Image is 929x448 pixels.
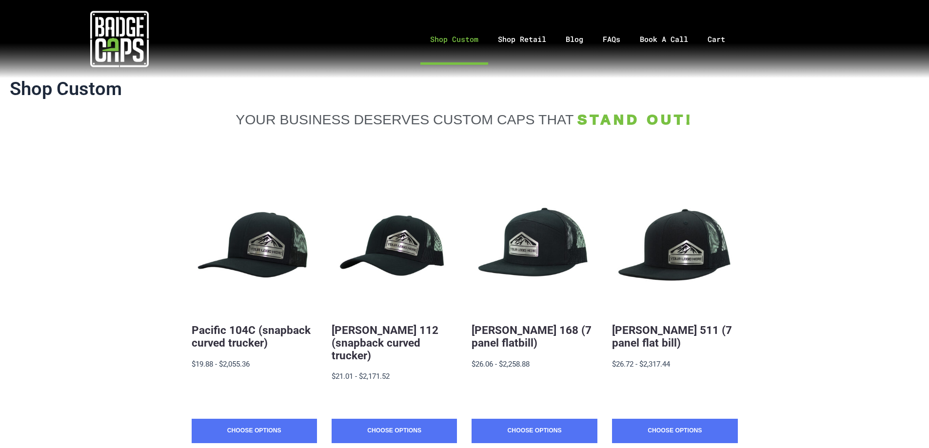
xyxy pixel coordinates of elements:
a: Choose Options [612,419,737,443]
a: Choose Options [472,419,597,443]
a: FAQs [593,14,630,65]
button: BadgeCaps - Richardson 511 [612,186,737,312]
button: BadgeCaps - Pacific 104C [192,186,317,312]
a: [PERSON_NAME] 511 (7 panel flat bill) [612,324,732,349]
img: badgecaps white logo with green acccent [90,10,149,68]
a: Cart [698,14,747,65]
a: YOUR BUSINESS DESERVES CUSTOM CAPS THAT STAND OUT! [192,111,738,128]
button: BadgeCaps - Richardson 168 [472,186,597,312]
a: Choose Options [192,419,317,443]
a: Shop Retail [488,14,556,65]
span: $19.88 - $2,055.36 [192,360,250,369]
a: Book A Call [630,14,698,65]
button: BadgeCaps - Richardson 112 [332,186,457,312]
nav: Menu [238,14,929,65]
a: [PERSON_NAME] 168 (7 panel flatbill) [472,324,592,349]
h1: Shop Custom [10,78,919,100]
span: YOUR BUSINESS DESERVES CUSTOM CAPS THAT [236,112,573,127]
span: STAND OUT! [577,112,693,127]
span: $26.06 - $2,258.88 [472,360,530,369]
a: Pacific 104C (snapback curved trucker) [192,324,311,349]
a: [PERSON_NAME] 112 (snapback curved trucker) [332,324,438,362]
span: $21.01 - $2,171.52 [332,372,390,381]
a: Choose Options [332,419,457,443]
a: Blog [556,14,593,65]
span: $26.72 - $2,317.44 [612,360,670,369]
a: Shop Custom [420,14,488,65]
